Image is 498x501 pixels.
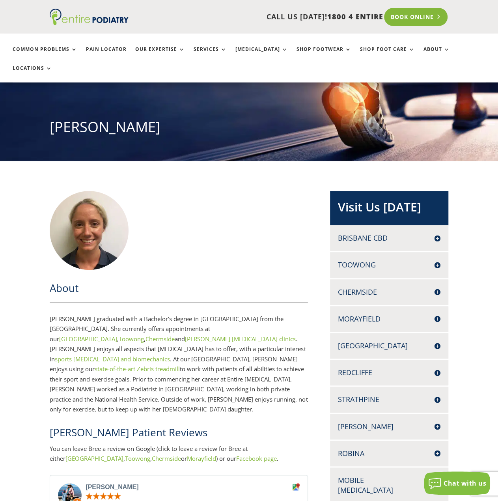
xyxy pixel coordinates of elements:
a: Chermside [152,454,181,462]
button: Chat with us [424,471,490,495]
a: sports [MEDICAL_DATA] and biomechanics [55,355,170,363]
a: Shop Foot Care [360,47,415,64]
h4: Mobile [MEDICAL_DATA] [338,475,440,495]
img: logo (1) [50,9,129,25]
h4: Redcliffe [338,368,440,378]
h4: Robina [338,449,440,458]
h4: [PERSON_NAME] [338,422,440,432]
a: Services [194,47,227,64]
a: About [423,47,450,64]
a: Morayfield [187,454,216,462]
a: Toowong [125,454,150,462]
a: state-of-the-art Zebris treadmill [95,365,180,373]
h1: [PERSON_NAME] [50,117,448,141]
h4: Chermside [338,287,440,297]
a: [MEDICAL_DATA] [235,47,288,64]
h4: [GEOGRAPHIC_DATA] [338,341,440,351]
span: Rated 5 [86,492,121,499]
a: Shop Footwear [297,47,351,64]
h2: [PERSON_NAME] Patient Reviews [50,425,308,443]
a: Facebook page [236,454,277,462]
a: Our Expertise [135,47,185,64]
h4: Toowong [338,260,440,270]
a: Locations [13,65,52,82]
a: [GEOGRAPHIC_DATA] [59,335,117,343]
p: [PERSON_NAME] graduated with a Bachelor’s degree in [GEOGRAPHIC_DATA] from the [GEOGRAPHIC_DATA].... [50,314,308,415]
h2: About [50,281,308,299]
h4: Strathpine [338,394,440,404]
a: Chermside [145,335,175,343]
a: Pain Locator [86,47,127,64]
a: Entire Podiatry [50,19,129,27]
a: [GEOGRAPHIC_DATA] [65,454,123,462]
h4: Brisbane CBD [338,233,440,243]
p: CALL US [DATE]! [139,12,383,22]
p: You can leave Bree a review on Google (click to leave a review for Bree at either , , or ) or our . [50,444,308,464]
a: Common Problems [13,47,77,64]
a: [PERSON_NAME] [MEDICAL_DATA] clinics [185,335,296,343]
span: 1800 4 ENTIRE [327,12,383,21]
span: Chat with us [444,479,486,488]
a: Book Online [384,8,448,26]
h3: [PERSON_NAME] [86,483,288,492]
a: Toowong [119,335,144,343]
img: Brianna-Clarke-Image-350×350 [50,191,129,270]
h2: Visit Us [DATE] [338,199,440,219]
h4: Morayfield [338,314,440,324]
